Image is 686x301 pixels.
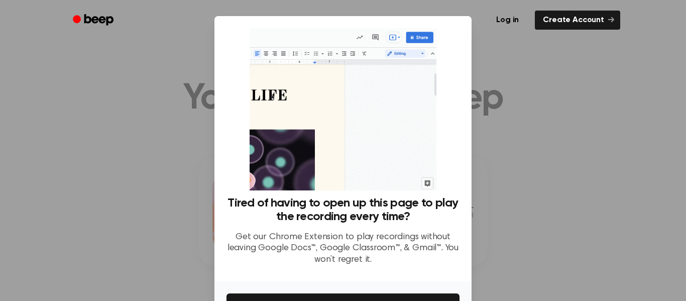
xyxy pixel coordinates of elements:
[486,9,529,32] a: Log in
[66,11,123,30] a: Beep
[535,11,620,30] a: Create Account
[226,232,460,266] p: Get our Chrome Extension to play recordings without leaving Google Docs™, Google Classroom™, & Gm...
[250,28,436,190] img: Beep extension in action
[226,196,460,224] h3: Tired of having to open up this page to play the recording every time?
